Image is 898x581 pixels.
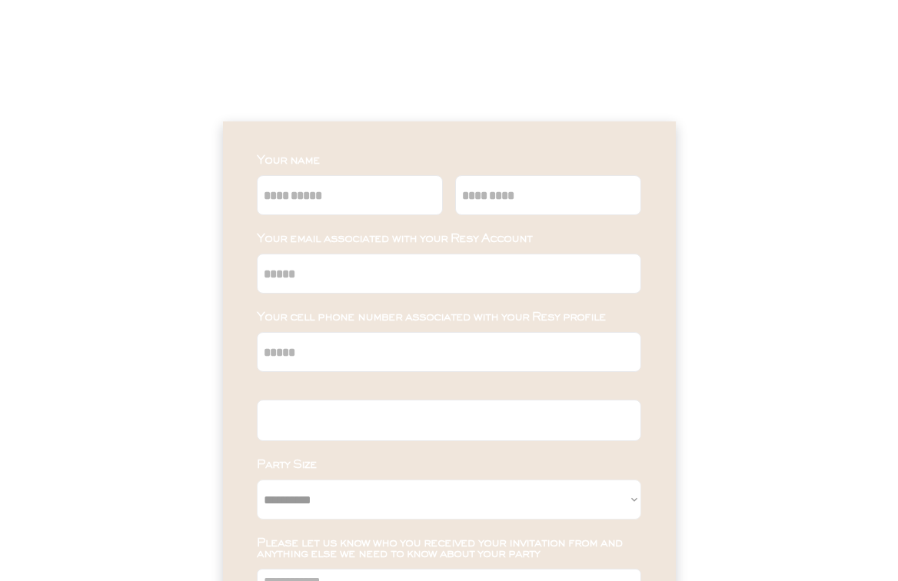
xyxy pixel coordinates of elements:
[257,234,641,244] div: Your email associated with your Resy Account
[257,538,641,559] div: Please let us know who you received your invitation from and anything else we need to know about ...
[257,312,641,323] div: Your cell phone number associated with your Resy profile
[241,65,657,83] div: You’re Invited to Friends and Family
[257,155,641,166] div: Your name
[257,460,641,470] div: Party Size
